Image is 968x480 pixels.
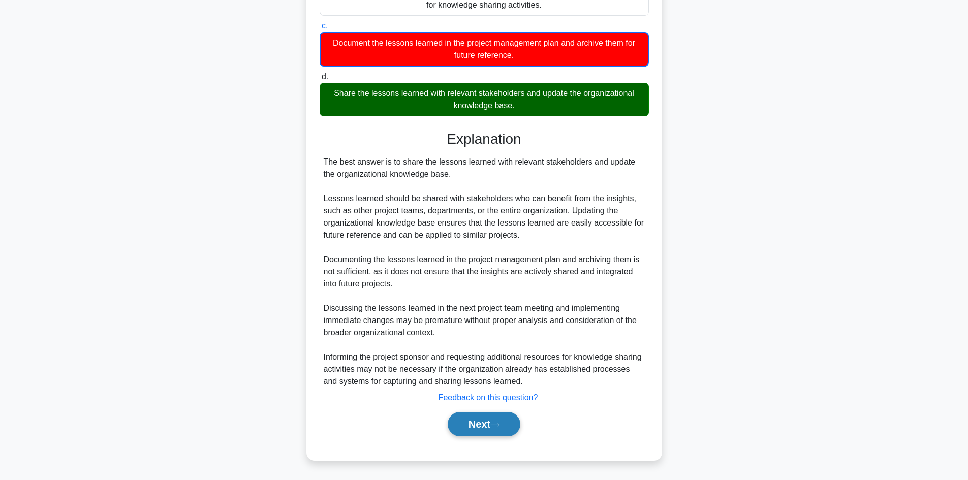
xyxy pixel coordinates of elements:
span: c. [322,21,328,30]
span: d. [322,72,328,81]
h3: Explanation [326,131,643,148]
a: Feedback on this question? [439,393,538,402]
div: The best answer is to share the lessons learned with relevant stakeholders and update the organiz... [324,156,645,388]
div: Share the lessons learned with relevant stakeholders and update the organizational knowledge base. [320,83,649,116]
button: Next [448,412,520,436]
div: Document the lessons learned in the project management plan and archive them for future reference. [320,32,649,67]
